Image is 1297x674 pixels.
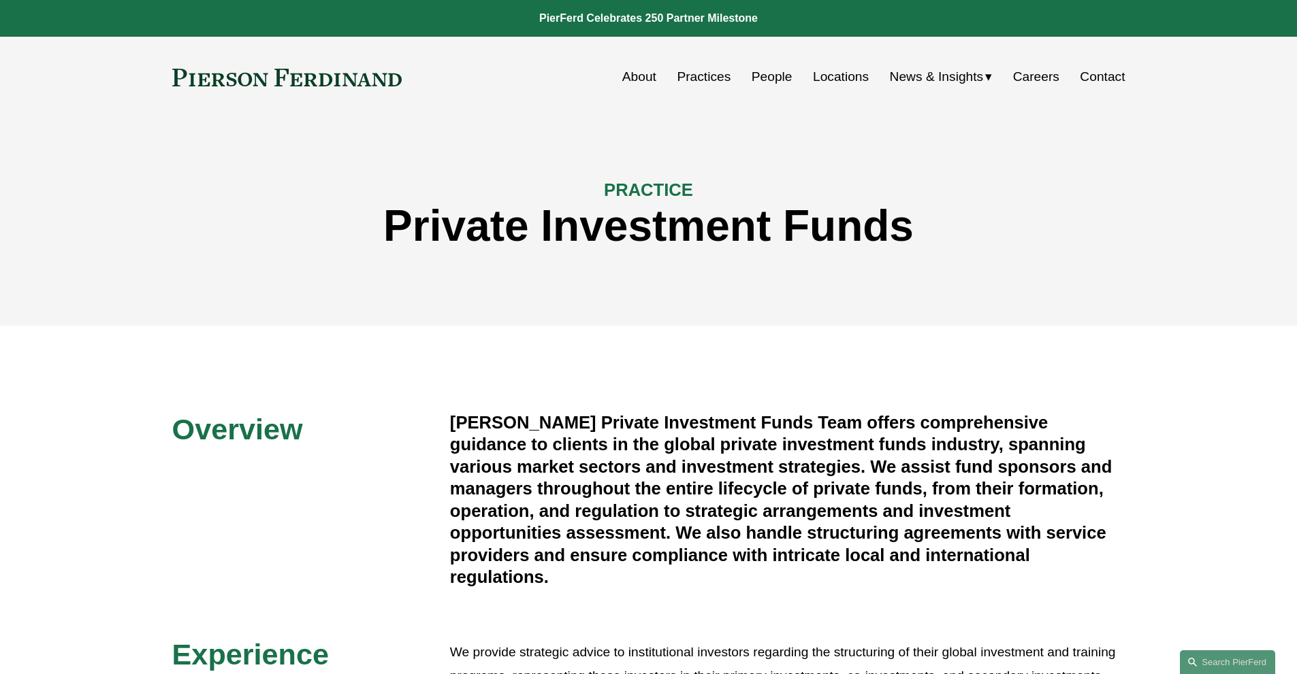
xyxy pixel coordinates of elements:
[622,64,656,90] a: About
[813,64,869,90] a: Locations
[172,201,1125,251] h1: Private Investment Funds
[450,411,1125,588] h4: [PERSON_NAME] Private Investment Funds Team offers comprehensive guidance to clients in the globa...
[172,638,329,671] span: Experience
[604,180,693,199] span: PRACTICE
[890,65,984,89] span: News & Insights
[890,64,993,90] a: folder dropdown
[1013,64,1059,90] a: Careers
[1180,650,1275,674] a: Search this site
[677,64,731,90] a: Practices
[1080,64,1125,90] a: Contact
[172,413,303,445] span: Overview
[752,64,792,90] a: People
